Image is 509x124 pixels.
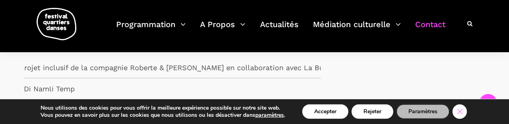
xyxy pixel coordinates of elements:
[453,104,467,119] button: Close GDPR Cookie Banner
[352,104,393,119] button: Rejeter
[302,104,348,119] button: Accepter
[24,57,321,79] input: Sujet*
[200,18,245,41] a: A Propos
[415,18,445,41] a: Contact
[313,18,401,41] a: Médiation culturelle
[116,18,186,41] a: Programmation
[260,18,299,41] a: Actualités
[41,112,285,119] p: Vous pouvez en savoir plus sur les cookies que nous utilisons ou les désactiver dans .
[41,104,285,112] p: Nous utilisons des cookies pour vous offrir la meilleure expérience possible sur notre site web.
[396,104,449,119] button: Paramètres
[255,112,284,119] button: paramètres
[37,8,76,40] img: logo-fqd-med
